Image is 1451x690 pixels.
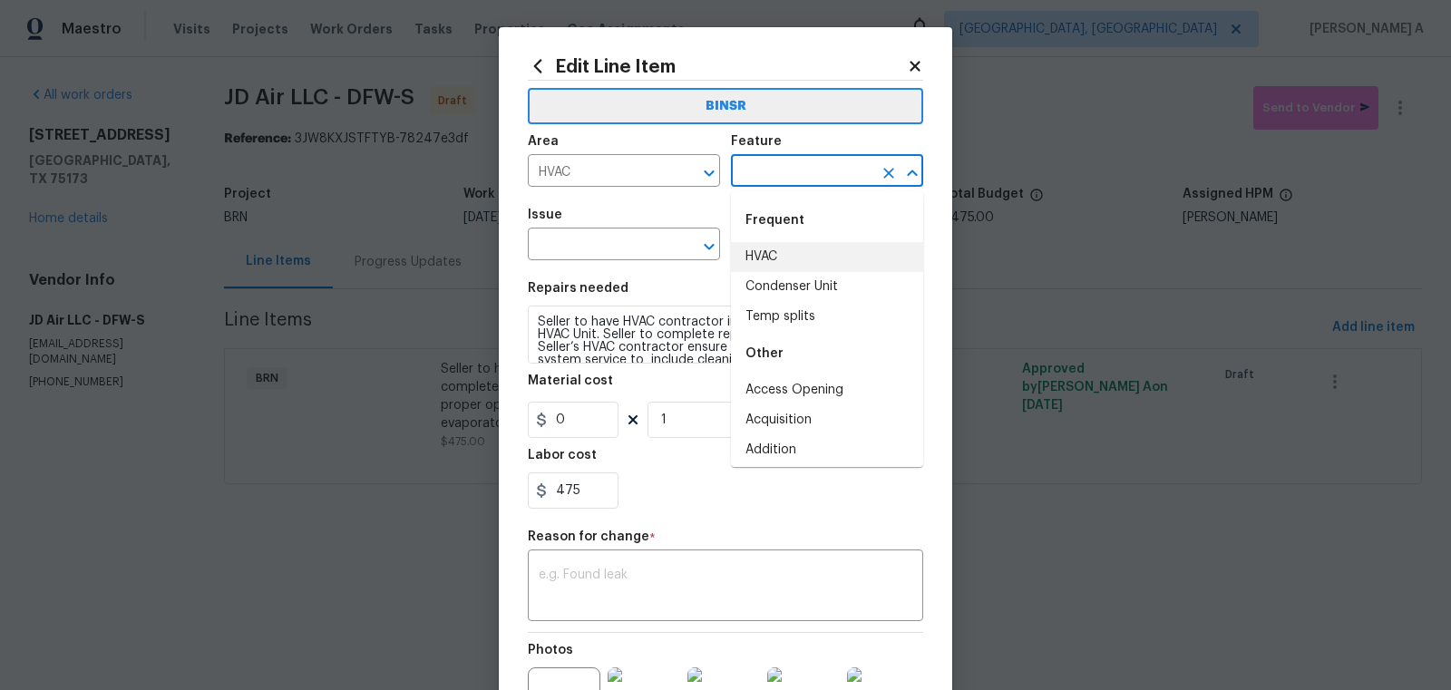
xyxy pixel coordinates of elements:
[731,302,923,332] li: Temp splits
[731,135,782,148] h5: Feature
[731,332,923,375] div: Other
[696,234,722,259] button: Open
[876,160,901,186] button: Clear
[731,465,923,495] li: Alarms
[528,56,907,76] h2: Edit Line Item
[696,160,722,186] button: Open
[731,199,923,242] div: Frequent
[528,135,559,148] h5: Area
[528,374,613,387] h5: Material cost
[731,375,923,405] li: Access Opening
[528,449,597,462] h5: Labor cost
[900,160,925,186] button: Close
[528,644,573,656] h5: Photos
[528,306,923,364] textarea: Seller to have HVAC contractor inspect, service and clean HVAC Unit. Seller to complete repairs d...
[731,242,923,272] li: HVAC
[731,405,923,435] li: Acquisition
[528,209,562,221] h5: Issue
[528,282,628,295] h5: Repairs needed
[731,272,923,302] li: Condenser Unit
[528,530,649,543] h5: Reason for change
[528,88,923,124] button: BINSR
[731,435,923,465] li: Addition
